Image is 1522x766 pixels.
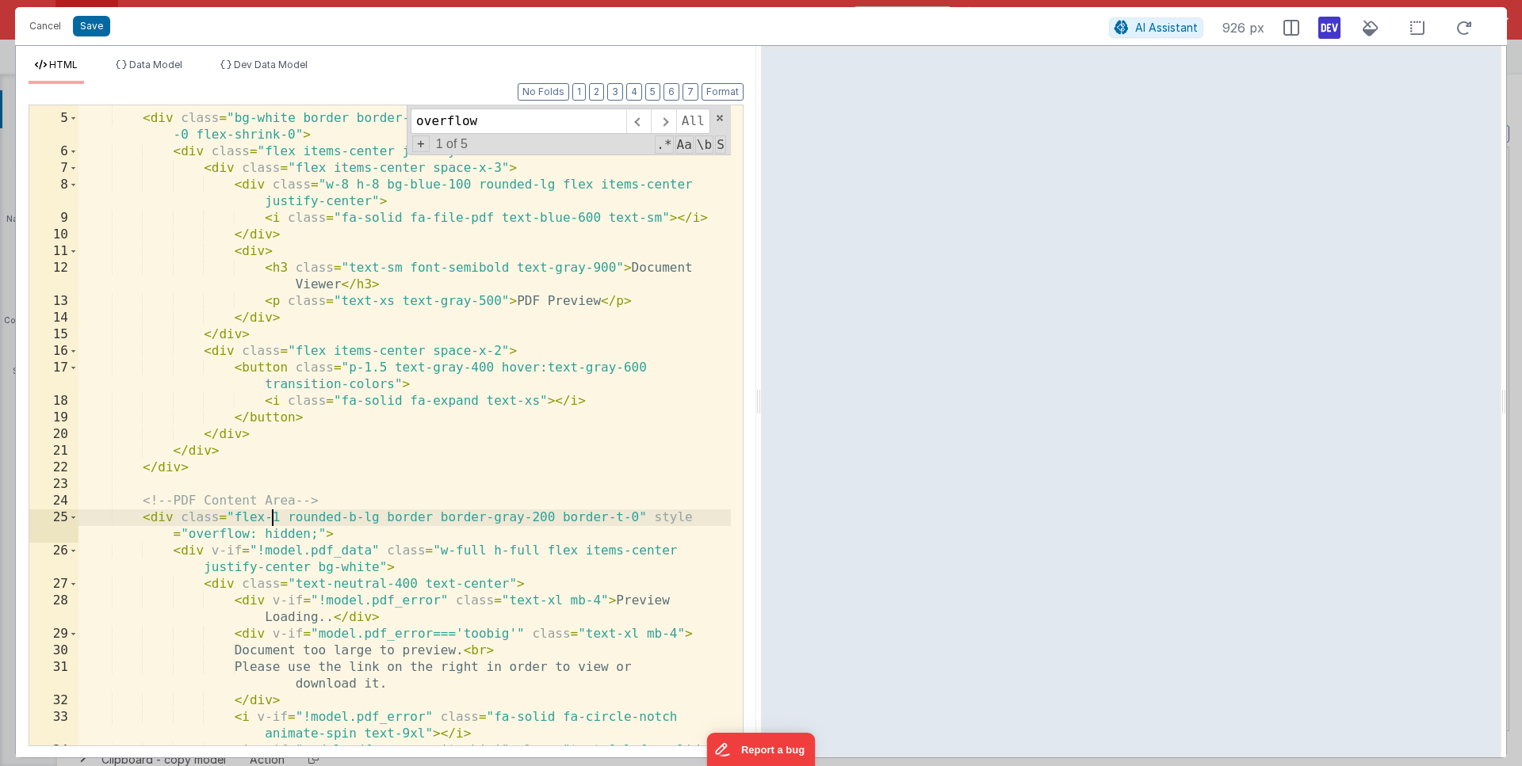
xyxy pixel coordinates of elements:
[1135,21,1198,34] span: AI Assistant
[702,83,744,101] button: Format
[234,59,308,71] span: Dev Data Model
[29,343,78,360] div: 16
[29,393,78,410] div: 18
[626,83,642,101] button: 4
[29,426,78,443] div: 20
[518,83,569,101] button: No Folds
[129,59,182,71] span: Data Model
[29,692,78,709] div: 32
[715,135,726,154] span: Search In Selection
[655,135,673,154] span: RegExp Search
[29,576,78,593] div: 27
[29,360,78,393] div: 17
[29,476,78,493] div: 23
[29,443,78,459] div: 21
[29,659,78,692] div: 31
[29,709,78,742] div: 33
[29,293,78,310] div: 13
[29,459,78,476] div: 22
[572,83,586,101] button: 1
[29,326,78,343] div: 15
[29,410,78,426] div: 19
[73,16,110,36] button: Save
[29,177,78,210] div: 8
[29,243,78,260] div: 11
[29,642,78,659] div: 30
[29,227,78,243] div: 10
[676,109,710,134] span: Alt-Enter
[29,543,78,576] div: 26
[663,83,679,101] button: 6
[695,135,713,154] span: Whole Word Search
[1109,17,1203,38] button: AI Assistant
[607,83,623,101] button: 3
[49,59,78,71] span: HTML
[29,310,78,326] div: 14
[21,15,69,37] button: Cancel
[411,109,626,134] input: Search for
[29,160,78,177] div: 7
[29,143,78,160] div: 6
[1222,18,1264,37] span: 926 px
[29,493,78,509] div: 24
[29,110,78,143] div: 5
[707,733,816,766] iframe: Marker.io feedback button
[29,260,78,293] div: 12
[589,83,604,101] button: 2
[430,137,474,151] span: 1 of 5
[683,83,698,101] button: 7
[29,210,78,227] div: 9
[29,626,78,642] div: 29
[412,135,430,152] span: Toggel Replace mode
[675,135,694,154] span: CaseSensitive Search
[29,593,78,626] div: 28
[29,509,78,543] div: 25
[645,83,660,101] button: 5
